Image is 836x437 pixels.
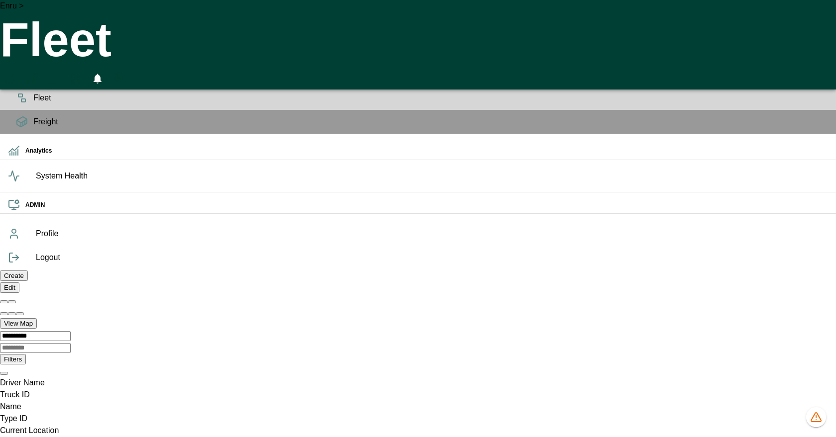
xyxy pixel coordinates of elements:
[4,320,33,327] label: View Map
[24,68,42,89] button: Manual Assignment
[25,146,828,156] h6: Analytics
[806,407,826,427] button: 0 data issues
[36,252,828,263] span: Logout
[4,355,22,363] label: Filters
[8,300,16,303] button: Collapse all
[4,284,15,291] label: Edit
[8,312,16,315] button: Zoom out
[46,68,64,89] button: HomeTime Editor
[33,92,828,104] span: Fleet
[68,68,85,89] button: Fullscreen
[110,68,128,86] button: Preferences
[36,170,828,182] span: System Health
[16,312,24,315] button: Zoom to fit
[25,200,828,210] h6: ADMIN
[36,228,828,240] span: Profile
[113,71,125,83] svg: Preferences
[4,272,24,279] label: Create
[33,116,828,128] span: Freight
